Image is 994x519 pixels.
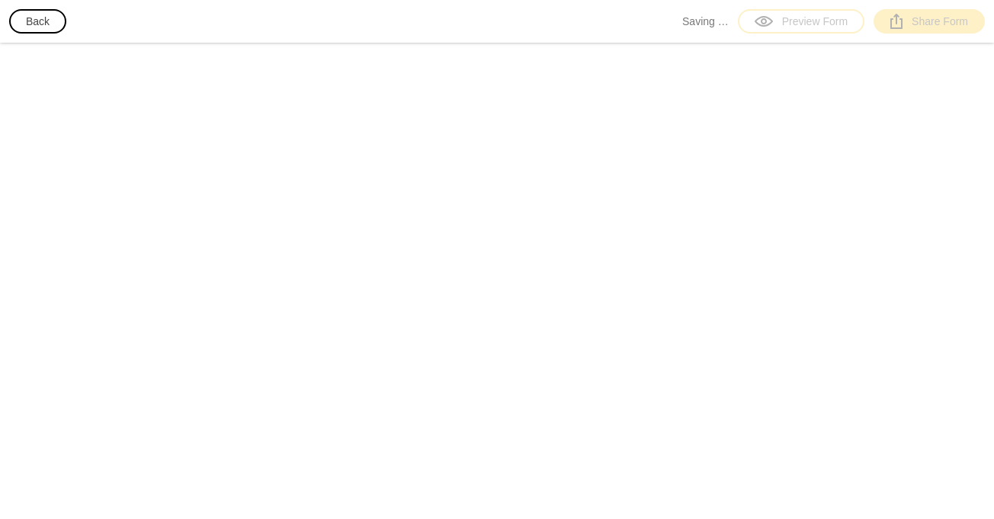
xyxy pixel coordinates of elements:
div: Preview Form [755,14,848,29]
button: Back [9,9,66,34]
a: Preview Form [738,9,864,34]
a: Share Form [874,9,985,34]
div: Share Form [890,14,968,29]
span: Saving … [682,14,729,29]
